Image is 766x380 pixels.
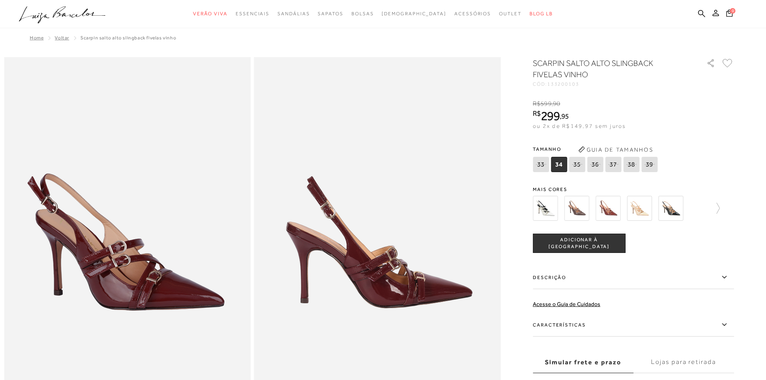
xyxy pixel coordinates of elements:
[575,143,656,156] button: Guia de Tamanhos
[561,112,569,120] span: 95
[318,6,343,21] a: noSubCategoriesText
[596,196,620,221] img: Scarpin salto alto slingback fivelas ganache
[533,234,625,253] button: ADICIONAR À [GEOGRAPHIC_DATA]
[277,6,310,21] a: noSubCategoriesText
[641,157,657,172] span: 39
[277,11,310,16] span: Sandálias
[627,196,652,221] img: SCARPIN SALTO ALTO SLINGBACK FIVELAS NATA
[30,35,43,41] a: Home
[236,11,269,16] span: Essenciais
[533,157,549,172] span: 33
[499,6,522,21] a: noSubCategoriesText
[587,157,603,172] span: 36
[623,157,639,172] span: 38
[658,196,683,221] img: SCARPIN SALTO ALTO SLINGBACK FIVELAS PRETO
[605,157,621,172] span: 37
[351,11,374,16] span: Bolsas
[193,6,228,21] a: noSubCategoriesText
[533,266,734,289] label: Descrição
[633,351,734,373] label: Lojas para retirada
[540,100,551,107] span: 599
[499,11,522,16] span: Outlet
[80,35,176,41] span: Scarpin salto alto slingback fivelas vinho
[533,196,558,221] img: SCARPIN SALTO ALTO SLINGBACK FIVELAS BRANCO GELO
[454,11,491,16] span: Acessórios
[564,196,589,221] img: Scarpin salto alto slingback fivelas cinza
[533,58,684,80] h1: Scarpin salto alto slingback fivelas vinho
[533,100,540,107] i: R$
[551,157,567,172] span: 34
[533,351,633,373] label: Simular frete e prazo
[236,6,269,21] a: noSubCategoriesText
[55,35,69,41] a: Voltar
[530,6,553,21] a: BLOG LB
[533,313,734,337] label: Características
[351,6,374,21] a: noSubCategoriesText
[553,100,560,107] span: 90
[569,157,585,172] span: 35
[530,11,553,16] span: BLOG LB
[318,11,343,16] span: Sapatos
[533,301,600,307] a: Acesse o Guia de Cuidados
[724,9,735,20] button: 0
[533,236,625,251] span: ADICIONAR À [GEOGRAPHIC_DATA]
[533,123,626,129] span: ou 2x de R$149,97 sem juros
[547,81,579,87] span: 133200103
[552,100,561,107] i: ,
[193,11,228,16] span: Verão Viva
[560,113,569,120] i: ,
[382,11,446,16] span: [DEMOGRAPHIC_DATA]
[541,109,560,123] span: 299
[730,8,735,14] span: 0
[454,6,491,21] a: noSubCategoriesText
[533,110,541,117] i: R$
[382,6,446,21] a: noSubCategoriesText
[533,143,659,155] span: Tamanho
[533,82,694,86] div: CÓD:
[533,187,734,192] span: Mais cores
